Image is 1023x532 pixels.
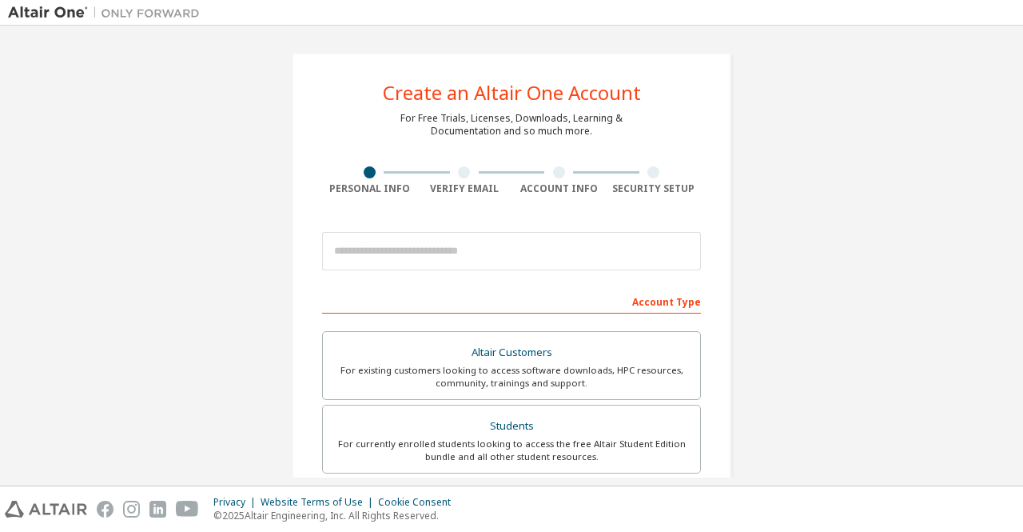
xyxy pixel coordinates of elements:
[400,112,623,138] div: For Free Trials, Licenses, Downloads, Learning & Documentation and so much more.
[176,501,199,518] img: youtube.svg
[383,83,641,102] div: Create an Altair One Account
[417,182,512,195] div: Verify Email
[322,288,701,314] div: Account Type
[5,501,87,518] img: altair_logo.svg
[332,415,691,438] div: Students
[213,509,460,522] p: © 2025 Altair Engineering, Inc. All Rights Reserved.
[261,496,378,509] div: Website Terms of Use
[123,501,140,518] img: instagram.svg
[607,182,702,195] div: Security Setup
[97,501,113,518] img: facebook.svg
[332,342,691,364] div: Altair Customers
[378,496,460,509] div: Cookie Consent
[149,501,166,518] img: linkedin.svg
[332,364,691,390] div: For existing customers looking to access software downloads, HPC resources, community, trainings ...
[213,496,261,509] div: Privacy
[8,5,208,21] img: Altair One
[322,182,417,195] div: Personal Info
[332,438,691,463] div: For currently enrolled students looking to access the free Altair Student Edition bundle and all ...
[511,182,607,195] div: Account Info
